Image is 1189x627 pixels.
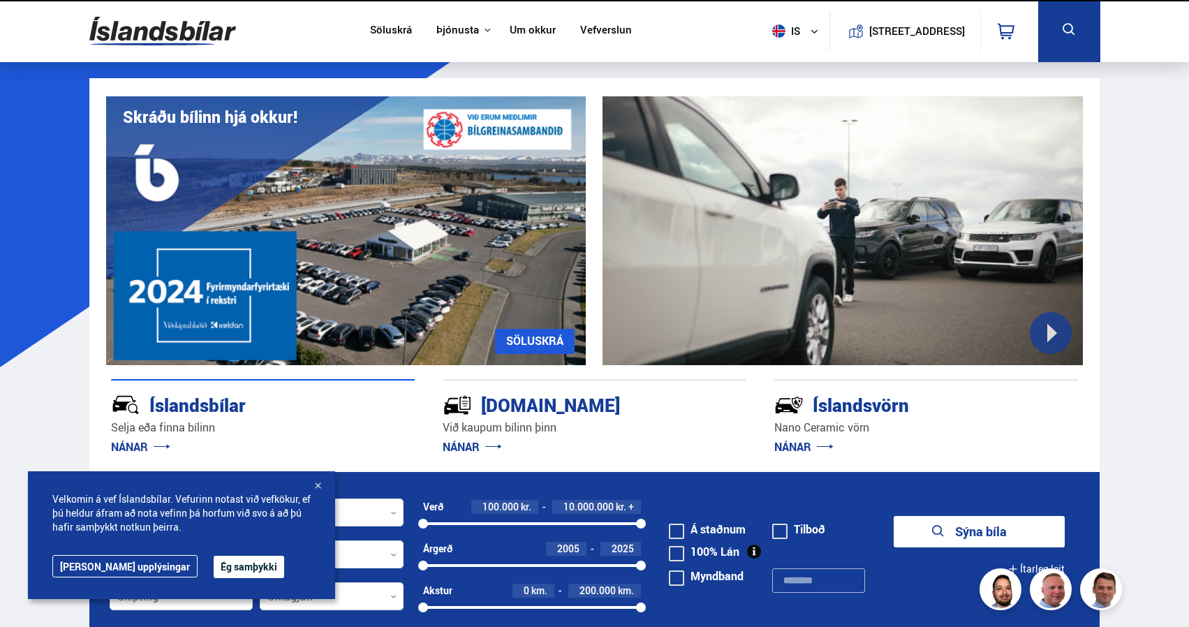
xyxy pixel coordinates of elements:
span: Velkomin á vef Íslandsbílar. Vefurinn notast við vefkökur, ef þú heldur áfram að nota vefinn þá h... [52,492,311,534]
h1: Skráðu bílinn hjá okkur! [123,108,297,126]
span: 2025 [612,542,634,555]
button: [STREET_ADDRESS] [875,25,960,37]
img: siFngHWaQ9KaOqBr.png [1032,570,1074,612]
a: NÁNAR [111,439,170,455]
a: Vefverslun [580,24,632,38]
div: Akstur [423,585,452,596]
img: G0Ugv5HjCgRt.svg [89,8,236,54]
span: 100.000 [482,500,519,513]
a: NÁNAR [443,439,502,455]
span: km. [618,585,634,596]
p: Selja eða finna bílinn [111,420,415,436]
a: Söluskrá [370,24,412,38]
img: tr5P-W3DuiFaO7aO.svg [443,390,472,420]
div: Árgerð [423,543,452,554]
button: Þjónusta [436,24,479,37]
button: Ítarleg leit [1008,554,1065,585]
img: -Svtn6bYgwAsiwNX.svg [774,390,804,420]
button: Ég samþykki [214,556,284,578]
div: Íslandsbílar [111,392,365,416]
img: JRvxyua_JYH6wB4c.svg [111,390,140,420]
img: FbJEzSuNWCJXmdc-.webp [1082,570,1124,612]
a: Um okkur [510,24,556,38]
label: Á staðnum [669,524,746,535]
span: kr. [616,501,626,512]
label: 100% Lán [669,546,739,557]
a: NÁNAR [774,439,834,455]
div: [DOMAIN_NAME] [443,392,697,416]
p: Við kaupum bílinn þinn [443,420,746,436]
a: [STREET_ADDRESS] [837,11,973,51]
span: 2005 [557,542,579,555]
span: 10.000.000 [563,500,614,513]
span: 0 [524,584,529,597]
img: nhp88E3Fdnt1Opn2.png [982,570,1024,612]
span: + [628,501,634,512]
button: is [767,10,829,52]
a: SÖLUSKRÁ [495,329,575,354]
span: 200.000 [579,584,616,597]
div: Íslandsvörn [774,392,1028,416]
img: eKx6w-_Home_640_.png [106,96,586,365]
label: Tilboð [772,524,825,535]
div: Verð [423,501,443,512]
span: km. [531,585,547,596]
label: Myndband [669,570,744,582]
span: kr. [521,501,531,512]
button: Sýna bíla [894,516,1065,547]
img: svg+xml;base64,PHN2ZyB4bWxucz0iaHR0cDovL3d3dy53My5vcmcvMjAwMC9zdmciIHdpZHRoPSI1MTIiIGhlaWdodD0iNT... [772,24,785,38]
a: [PERSON_NAME] upplýsingar [52,555,198,577]
span: is [767,24,802,38]
p: Nano Ceramic vörn [774,420,1078,436]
